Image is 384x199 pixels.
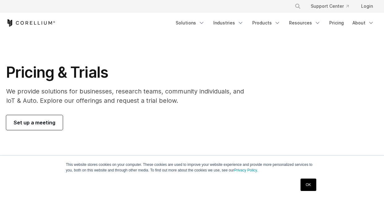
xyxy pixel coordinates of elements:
[326,17,348,28] a: Pricing
[210,17,247,28] a: Industries
[356,1,378,12] a: Login
[66,162,318,173] p: This website stores cookies on your computer. These cookies are used to improve your website expe...
[301,179,316,191] a: OK
[306,1,354,12] a: Support Center
[249,17,284,28] a: Products
[172,17,378,28] div: Navigation Menu
[292,1,303,12] button: Search
[234,168,258,172] a: Privacy Policy.
[6,63,250,82] h1: Pricing & Trials
[14,119,55,126] span: Set up a meeting
[285,17,324,28] a: Resources
[172,17,208,28] a: Solutions
[287,1,378,12] div: Navigation Menu
[6,19,55,27] a: Corellium Home
[6,115,63,130] a: Set up a meeting
[349,17,378,28] a: About
[6,87,250,105] p: We provide solutions for businesses, research teams, community individuals, and IoT & Auto. Explo...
